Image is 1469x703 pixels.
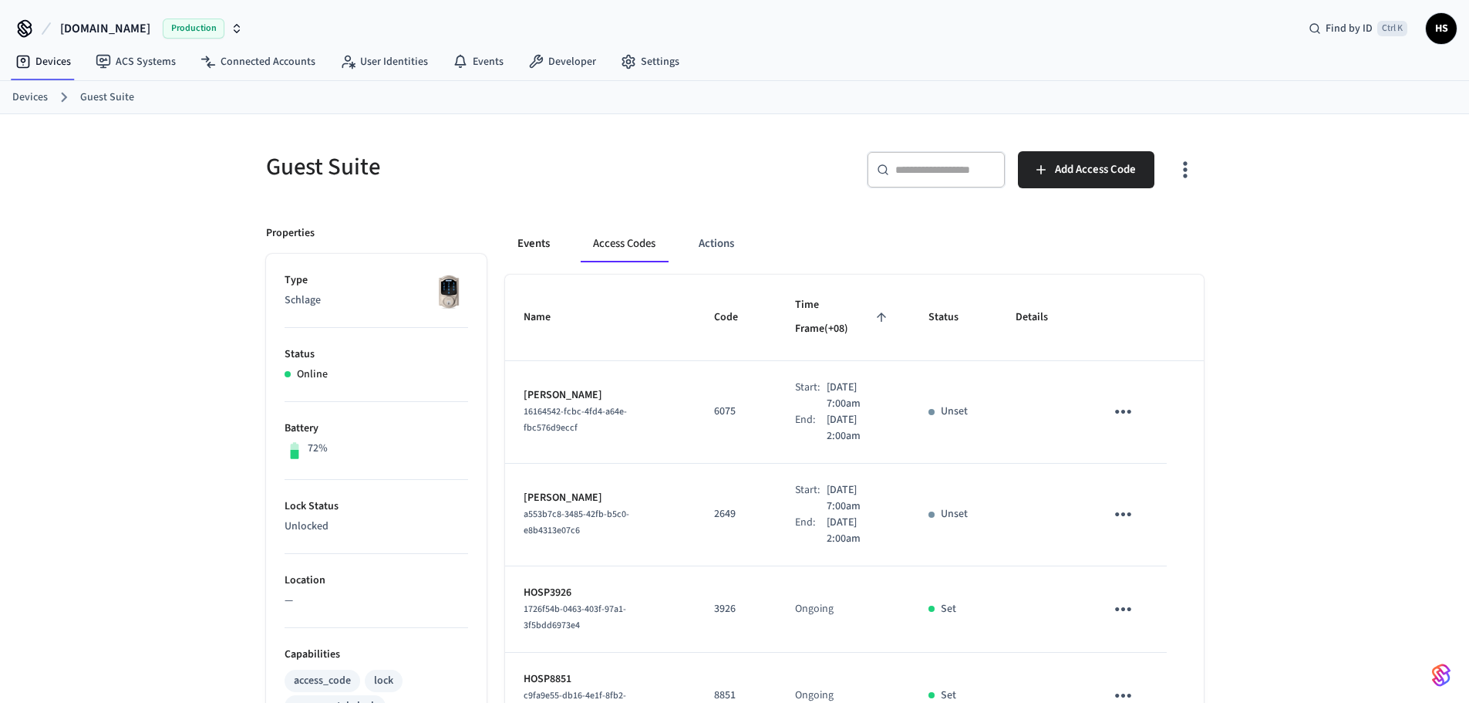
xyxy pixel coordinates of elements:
[795,412,827,444] div: End:
[285,593,468,609] p: —
[266,225,315,242] p: Properties
[285,647,468,663] p: Capabilities
[430,272,468,311] img: Schlage Sense Smart Deadbolt with Camelot Trim, Front
[524,671,677,688] p: HOSP8851
[524,490,677,506] p: [PERSON_NAME]
[285,519,468,535] p: Unlocked
[266,151,726,183] h5: Guest Suite
[795,293,892,342] span: Time Frame(+08)
[1326,21,1373,36] span: Find by ID
[1296,15,1420,42] div: Find by IDCtrl K
[608,48,692,76] a: Settings
[1016,306,1068,330] span: Details
[795,380,827,412] div: Start:
[1377,21,1407,36] span: Ctrl K
[795,482,827,515] div: Start:
[941,601,956,617] p: Set
[83,48,188,76] a: ACS Systems
[188,48,328,76] a: Connected Accounts
[285,292,468,309] p: Schlage
[294,673,351,689] div: access_code
[505,225,1204,262] div: ant example
[524,585,677,601] p: HOSP3926
[12,90,48,106] a: Devices
[524,387,677,404] p: [PERSON_NAME]
[941,404,968,420] p: Unset
[928,306,979,330] span: Status
[777,566,911,653] td: Ongoing
[328,48,440,76] a: User Identities
[827,482,891,515] p: [DATE] 7:00am
[1055,160,1136,180] span: Add Access Code
[714,506,758,522] p: 2649
[581,225,668,262] button: Access Codes
[3,48,83,76] a: Devices
[60,19,150,38] span: [DOMAIN_NAME]
[505,225,562,262] button: Events
[827,515,891,547] p: [DATE] 2:00am
[1427,15,1455,42] span: HS
[285,421,468,437] p: Battery
[941,506,968,522] p: Unset
[440,48,516,76] a: Events
[374,673,393,689] div: lock
[1426,13,1457,44] button: HS
[714,601,758,617] p: 3926
[524,508,629,537] span: a553b7c8-3485-42fb-b5c0-e8b4313e07c6
[795,515,827,547] div: End:
[516,48,608,76] a: Developer
[686,225,746,262] button: Actions
[714,306,758,330] span: Code
[308,441,328,457] p: 72%
[1018,151,1154,188] button: Add Access Code
[285,272,468,289] p: Type
[285,346,468,363] p: Status
[524,306,571,330] span: Name
[714,404,758,420] p: 6075
[285,499,468,515] p: Lock Status
[163,19,224,39] span: Production
[285,573,468,589] p: Location
[297,367,328,383] p: Online
[524,405,627,434] span: 16164542-fcbc-4fd4-a64e-fbc576d9eccf
[524,603,626,632] span: 1726f54b-0463-403f-97a1-3f5bdd6973e4
[80,90,134,106] a: Guest Suite
[827,380,891,412] p: [DATE] 7:00am
[1432,663,1450,688] img: SeamLogoGradient.69752ec5.svg
[827,412,891,444] p: [DATE] 2:00am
